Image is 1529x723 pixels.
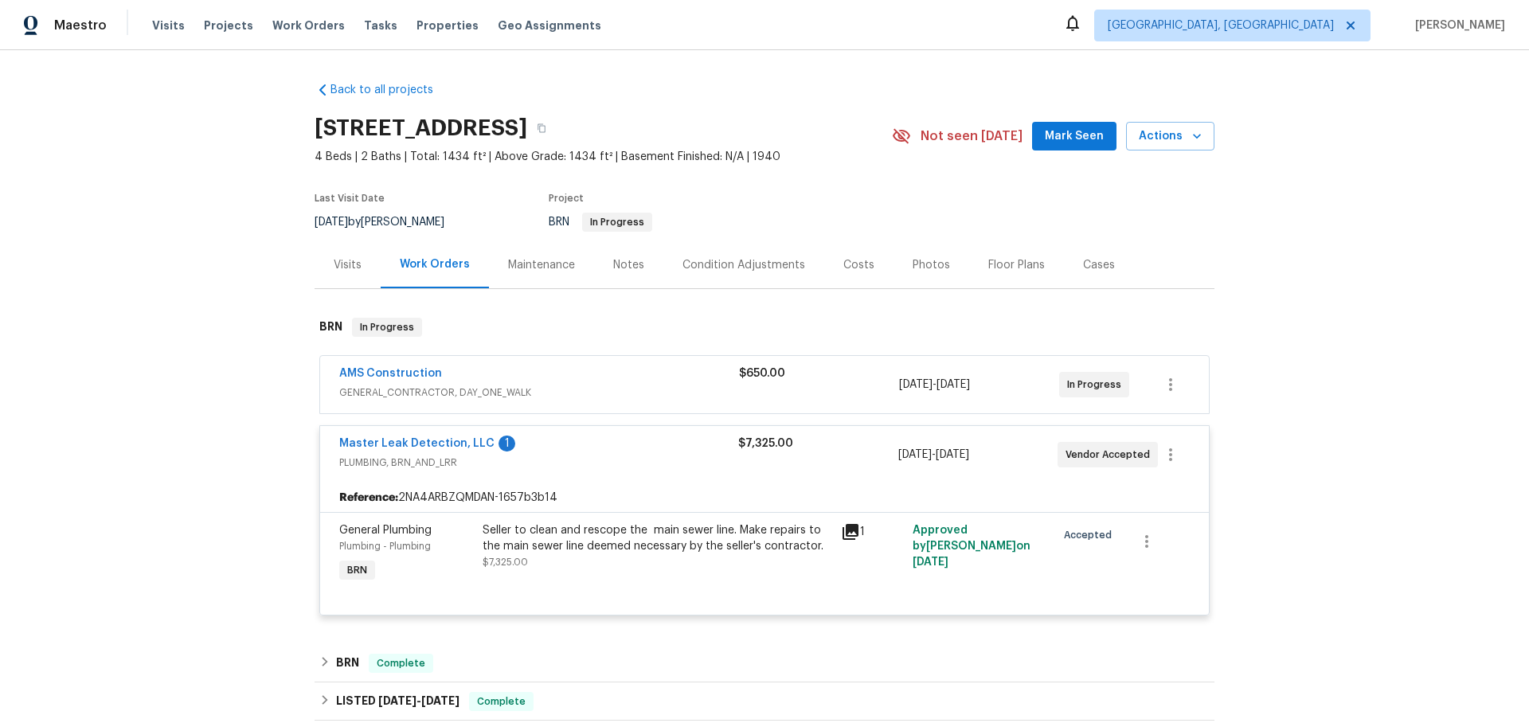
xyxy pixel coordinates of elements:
[913,525,1030,568] span: Approved by [PERSON_NAME] on
[204,18,253,33] span: Projects
[416,18,479,33] span: Properties
[339,541,431,551] span: Plumbing - Plumbing
[483,557,528,567] span: $7,325.00
[988,257,1045,273] div: Floor Plans
[152,18,185,33] span: Visits
[527,114,556,143] button: Copy Address
[738,438,793,449] span: $7,325.00
[315,149,892,165] span: 4 Beds | 2 Baths | Total: 1434 ft² | Above Grade: 1434 ft² | Basement Finished: N/A | 1940
[584,217,651,227] span: In Progress
[921,128,1023,144] span: Not seen [DATE]
[1066,447,1156,463] span: Vendor Accepted
[315,682,1214,721] div: LISTED [DATE]-[DATE]Complete
[549,193,584,203] span: Project
[315,82,467,98] a: Back to all projects
[1083,257,1115,273] div: Cases
[898,447,969,463] span: -
[315,302,1214,353] div: BRN In Progress
[315,217,348,228] span: [DATE]
[336,692,459,711] h6: LISTED
[320,483,1209,512] div: 2NA4ARBZQMDAN-1657b3b14
[315,644,1214,682] div: BRN Complete
[364,20,397,31] span: Tasks
[841,522,903,541] div: 1
[378,695,459,706] span: -
[898,449,932,460] span: [DATE]
[1032,122,1116,151] button: Mark Seen
[421,695,459,706] span: [DATE]
[54,18,107,33] span: Maestro
[339,385,739,401] span: GENERAL_CONTRACTOR, DAY_ONE_WALK
[400,256,470,272] div: Work Orders
[899,377,970,393] span: -
[1409,18,1505,33] span: [PERSON_NAME]
[498,18,601,33] span: Geo Assignments
[272,18,345,33] span: Work Orders
[499,436,515,451] div: 1
[315,213,463,232] div: by [PERSON_NAME]
[913,257,950,273] div: Photos
[937,379,970,390] span: [DATE]
[739,368,785,379] span: $650.00
[339,368,442,379] a: AMS Construction
[339,525,432,536] span: General Plumbing
[843,257,874,273] div: Costs
[471,694,532,709] span: Complete
[339,490,398,506] b: Reference:
[315,193,385,203] span: Last Visit Date
[334,257,362,273] div: Visits
[1045,127,1104,147] span: Mark Seen
[613,257,644,273] div: Notes
[508,257,575,273] div: Maintenance
[913,557,948,568] span: [DATE]
[1067,377,1128,393] span: In Progress
[936,449,969,460] span: [DATE]
[336,654,359,673] h6: BRN
[315,120,527,136] h2: [STREET_ADDRESS]
[1108,18,1334,33] span: [GEOGRAPHIC_DATA], [GEOGRAPHIC_DATA]
[549,217,652,228] span: BRN
[483,522,831,554] div: Seller to clean and rescope the main sewer line. Make repairs to the main sewer line deemed neces...
[354,319,420,335] span: In Progress
[339,455,738,471] span: PLUMBING, BRN_AND_LRR
[370,655,432,671] span: Complete
[1064,527,1118,543] span: Accepted
[899,379,933,390] span: [DATE]
[319,318,342,337] h6: BRN
[378,695,416,706] span: [DATE]
[341,562,373,578] span: BRN
[339,438,495,449] a: Master Leak Detection, LLC
[1139,127,1202,147] span: Actions
[1126,122,1214,151] button: Actions
[682,257,805,273] div: Condition Adjustments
